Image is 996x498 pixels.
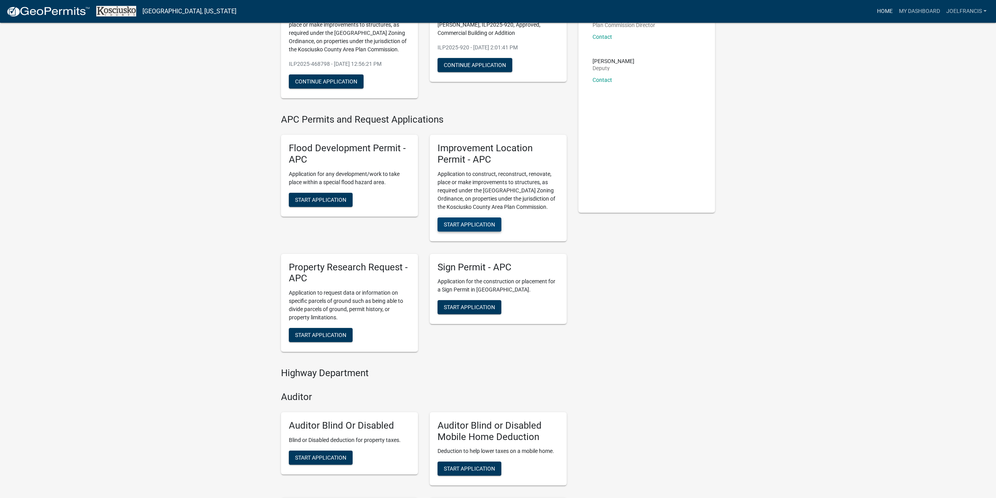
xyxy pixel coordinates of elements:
h4: APC Permits and Request Applications [281,114,567,125]
span: Start Application [444,304,495,310]
h5: Flood Development Permit - APC [289,143,410,165]
button: Start Application [438,217,501,232]
h5: Improvement Location Permit - APC [438,143,559,165]
span: Start Application [295,196,346,203]
h5: Property Research Request - APC [289,262,410,284]
button: Start Application [438,300,501,314]
p: Application for the construction or placement for a Sign Permit in [GEOGRAPHIC_DATA]. [438,277,559,294]
button: Continue Application [438,58,512,72]
p: ILP2025-920 - [DATE] 2:01:41 PM [438,43,559,52]
p: Application for any development/work to take place within a special flood hazard area. [289,170,410,187]
span: Start Application [295,454,346,460]
span: Start Application [444,221,495,227]
h5: Auditor Blind or Disabled Mobile Home Deduction [438,420,559,443]
button: Start Application [289,328,353,342]
p: Plan Commission Director [593,22,655,28]
span: Start Application [444,465,495,472]
p: LT, [PHONE_NUMBER], 7344 S SR 15, [PERSON_NAME], ILP2025-920, Approved, Commercial Building or Ad... [438,13,559,37]
p: ILP2025-468798 - [DATE] 12:56:21 PM [289,60,410,68]
button: Continue Application [289,74,364,89]
p: Application to construct, reconstruct, renovate, place or make improvements to structures, as req... [438,170,559,211]
p: Application to construct, reconstruct, renovate, place or make improvements to structures, as req... [289,13,410,54]
a: Contact [593,77,612,83]
h5: Sign Permit - APC [438,262,559,273]
h5: Auditor Blind Or Disabled [289,420,410,431]
button: Start Application [289,193,353,207]
img: Kosciusko County, Indiana [96,6,136,16]
p: Deduction to help lower taxes on a mobile home. [438,447,559,455]
p: Application to request data or information on specific parcels of ground such as being able to di... [289,289,410,322]
p: Deputy [593,65,634,71]
span: Start Application [295,332,346,338]
a: My Dashboard [896,4,943,19]
a: Home [874,4,896,19]
h4: Highway Department [281,368,567,379]
a: [GEOGRAPHIC_DATA], [US_STATE] [142,5,236,18]
h4: Auditor [281,391,567,403]
a: JOELFRANCIS [943,4,990,19]
p: Blind or Disabled deduction for property taxes. [289,436,410,444]
button: Start Application [289,451,353,465]
p: [PERSON_NAME] [593,58,634,64]
button: Start Application [438,462,501,476]
a: Contact [593,34,612,40]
